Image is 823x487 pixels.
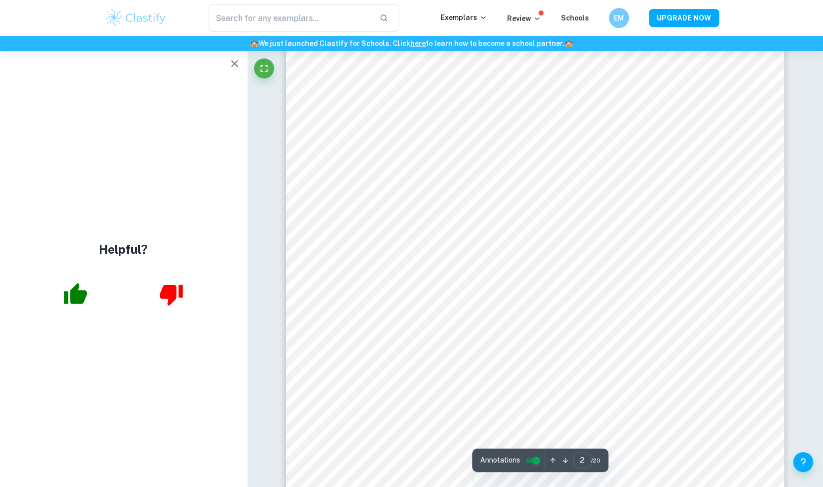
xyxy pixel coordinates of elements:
[441,12,487,23] p: Exemplars
[609,8,629,28] button: EM
[410,39,426,47] a: here
[104,8,168,28] img: Clastify logo
[2,38,821,49] h6: We just launched Clastify for Schools. Click to learn how to become a school partner.
[254,58,274,78] button: Fullscreen
[793,452,813,472] button: Help and Feedback
[561,14,589,22] a: Schools
[209,4,372,32] input: Search for any exemplars...
[99,240,148,258] h4: Helpful?
[649,9,719,27] button: UPGRADE NOW
[507,13,541,24] p: Review
[591,456,600,465] span: / 20
[564,39,573,47] span: 🏫
[480,455,520,466] span: Annotations
[613,12,624,23] h6: EM
[250,39,259,47] span: 🏫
